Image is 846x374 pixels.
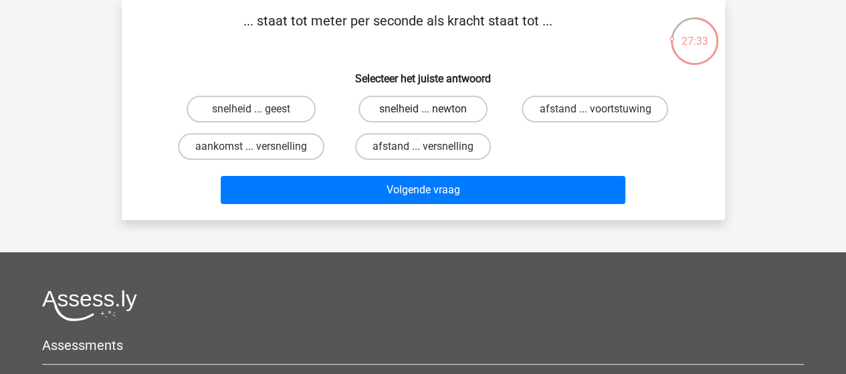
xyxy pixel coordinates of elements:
[178,133,324,160] label: aankomst ... versnelling
[42,290,137,321] img: Assessly logo
[221,176,625,204] button: Volgende vraag
[522,96,668,122] label: afstand ... voortstuwing
[187,96,316,122] label: snelheid ... geest
[355,133,491,160] label: afstand ... versnelling
[143,11,653,51] p: ... staat tot meter per seconde als kracht staat tot ...
[42,337,804,353] h5: Assessments
[358,96,488,122] label: snelheid ... newton
[143,62,704,85] h6: Selecteer het juiste antwoord
[669,16,720,50] div: 27:33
